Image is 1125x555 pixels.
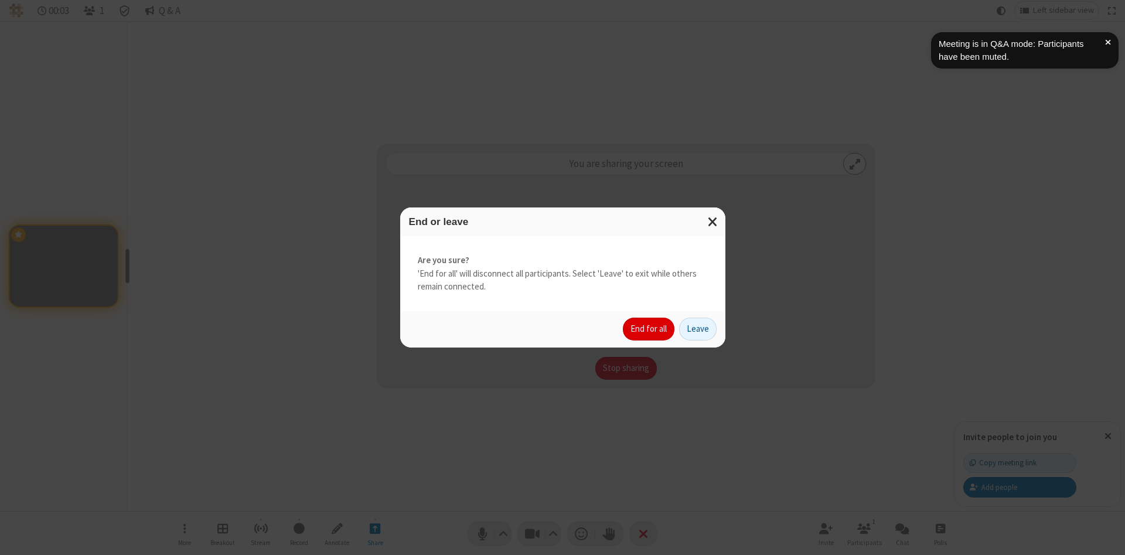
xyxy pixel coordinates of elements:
[400,236,725,311] div: 'End for all' will disconnect all participants. Select 'Leave' to exit while others remain connec...
[409,216,717,227] h3: End or leave
[701,207,725,236] button: Close modal
[623,318,674,341] button: End for all
[418,254,708,267] strong: Are you sure?
[679,318,717,341] button: Leave
[939,38,1105,64] div: Meeting is in Q&A mode: Participants have been muted.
